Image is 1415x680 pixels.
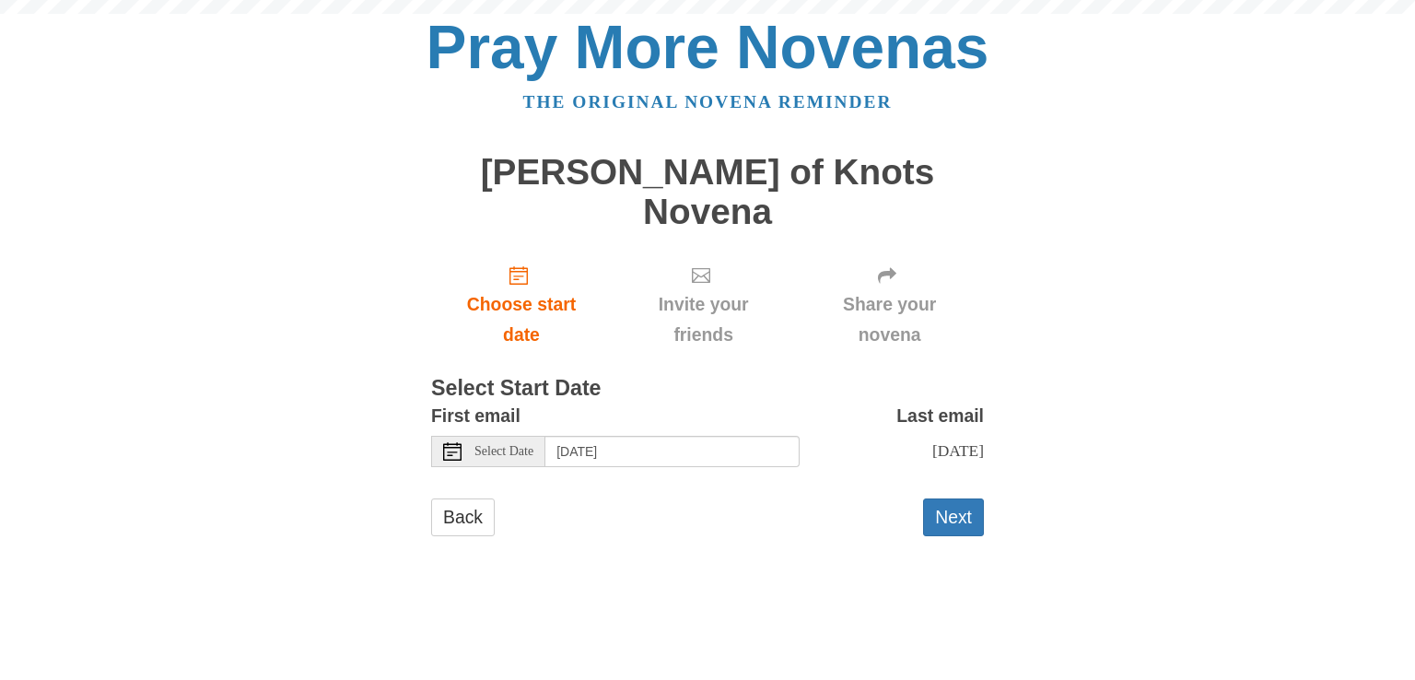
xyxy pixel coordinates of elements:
[630,289,777,350] span: Invite your friends
[431,401,520,431] label: First email
[523,92,893,111] a: The original novena reminder
[431,250,612,359] a: Choose start date
[431,498,495,536] a: Back
[932,441,984,460] span: [DATE]
[612,250,795,359] div: Click "Next" to confirm your start date first.
[431,153,984,231] h1: [PERSON_NAME] of Knots Novena
[431,377,984,401] h3: Select Start Date
[474,445,533,458] span: Select Date
[427,13,989,81] a: Pray More Novenas
[813,289,965,350] span: Share your novena
[450,289,593,350] span: Choose start date
[795,250,984,359] div: Click "Next" to confirm your start date first.
[896,401,984,431] label: Last email
[923,498,984,536] button: Next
